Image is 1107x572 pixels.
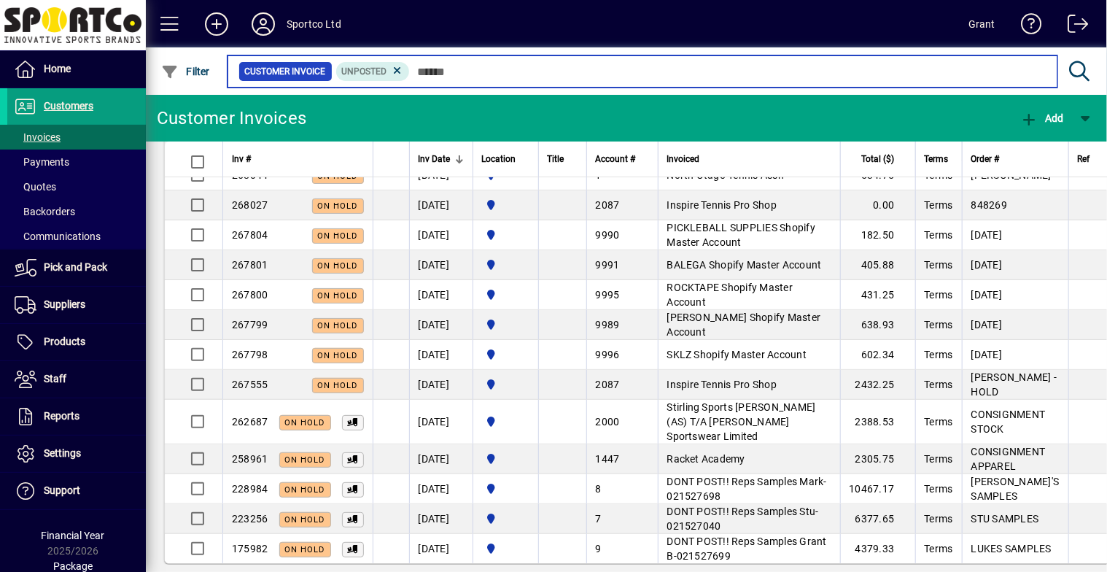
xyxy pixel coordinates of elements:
span: BALEGA Shopify Master Account [667,259,822,271]
a: Reports [7,398,146,435]
span: Sportco Ltd Warehouse [482,257,529,273]
span: Account # [596,151,636,167]
td: [DATE] [409,220,473,250]
a: Quotes [7,174,146,199]
span: 267804 [232,229,268,241]
span: Total ($) [862,151,895,167]
span: Sportco Ltd Warehouse [482,317,529,333]
span: 267801 [232,259,268,271]
a: Pick and Pack [7,250,146,286]
div: Location [482,151,529,167]
span: Sportco Ltd Warehouse [482,511,529,527]
span: 9995 [596,289,620,301]
td: 2305.75 [840,444,915,474]
div: Customer Invoices [157,107,306,130]
span: Terms [925,199,953,211]
span: Terms [925,379,953,390]
span: Backorders [15,206,75,217]
span: Communications [15,231,101,242]
td: [DATE] [409,504,473,534]
td: [DATE] [409,474,473,504]
span: CONSIGNMENT APPAREL [971,446,1046,472]
td: [DATE] [409,444,473,474]
a: Staff [7,361,146,398]
span: Suppliers [44,298,85,310]
td: 2432.25 [840,370,915,400]
a: Backorders [7,199,146,224]
span: 9990 [596,229,620,241]
td: 182.50 [840,220,915,250]
button: Add [1017,105,1068,131]
span: Sportco Ltd Warehouse [482,197,529,213]
span: [DATE] [971,319,1003,331]
div: Ref [1078,151,1103,167]
span: LUKES SAMPLES [971,543,1052,554]
td: 2388.53 [840,400,915,444]
a: Logout [1057,3,1089,50]
span: Sportco Ltd Warehouse [482,451,529,467]
span: 9991 [596,259,620,271]
div: Account # [596,151,649,167]
span: [DATE] [971,229,1003,241]
button: Add [193,11,240,37]
td: [DATE] [409,280,473,310]
span: Sportco Ltd Warehouse [482,376,529,393]
span: Reports [44,410,79,422]
span: 267798 [232,349,268,360]
span: Payments [15,156,69,168]
span: [PERSON_NAME] Shopify Master Account [667,312,821,338]
a: Suppliers [7,287,146,323]
span: Staff [44,373,66,384]
span: 267555 [232,379,268,390]
span: On hold [318,171,358,181]
span: Terms [925,229,953,241]
span: 268044 [232,169,268,181]
span: On hold [285,455,325,465]
span: Terms [925,319,953,331]
span: Terms [925,349,953,360]
td: 602.34 [840,340,915,370]
td: [DATE] [409,534,473,563]
span: [PERSON_NAME] - HOLD [971,371,1057,398]
span: 268027 [232,199,268,211]
span: Racket Academy [667,453,746,465]
a: Products [7,324,146,360]
span: Sportco Ltd Warehouse [482,541,529,557]
span: 2087 [596,379,620,390]
td: 6377.65 [840,504,915,534]
span: On hold [285,545,325,554]
span: Title [548,151,564,167]
span: Invoiced [667,151,700,167]
span: Sportco Ltd Warehouse [482,227,529,243]
span: On hold [285,515,325,525]
span: [DATE] [971,259,1003,271]
div: Title [548,151,578,167]
span: 258961 [232,453,268,465]
span: Location [482,151,516,167]
span: Inspire Tennis Pro Shop [667,379,777,390]
span: Terms [925,151,949,167]
span: Terms [925,259,953,271]
span: Sportco Ltd Warehouse [482,414,529,430]
td: 638.93 [840,310,915,340]
span: 262687 [232,416,268,428]
span: Products [44,336,85,347]
span: Terms [925,513,953,525]
span: On hold [318,381,358,390]
span: 7 [596,513,602,525]
a: Invoices [7,125,146,150]
div: Grant [968,12,995,36]
span: PICKLEBALL SUPPLIES Shopify Master Account [667,222,816,248]
span: Terms [925,483,953,495]
span: Invoices [15,131,61,143]
span: SKLZ Shopify Master Account [667,349,807,360]
span: Inv # [232,151,251,167]
span: 1447 [596,453,620,465]
span: ROCKTAPE Shopify Master Account [667,282,793,308]
span: 9989 [596,319,620,331]
td: 10467.17 [840,474,915,504]
span: Customers [44,100,93,112]
a: Home [7,51,146,88]
div: Total ($) [850,151,908,167]
span: [DATE] [971,289,1003,301]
